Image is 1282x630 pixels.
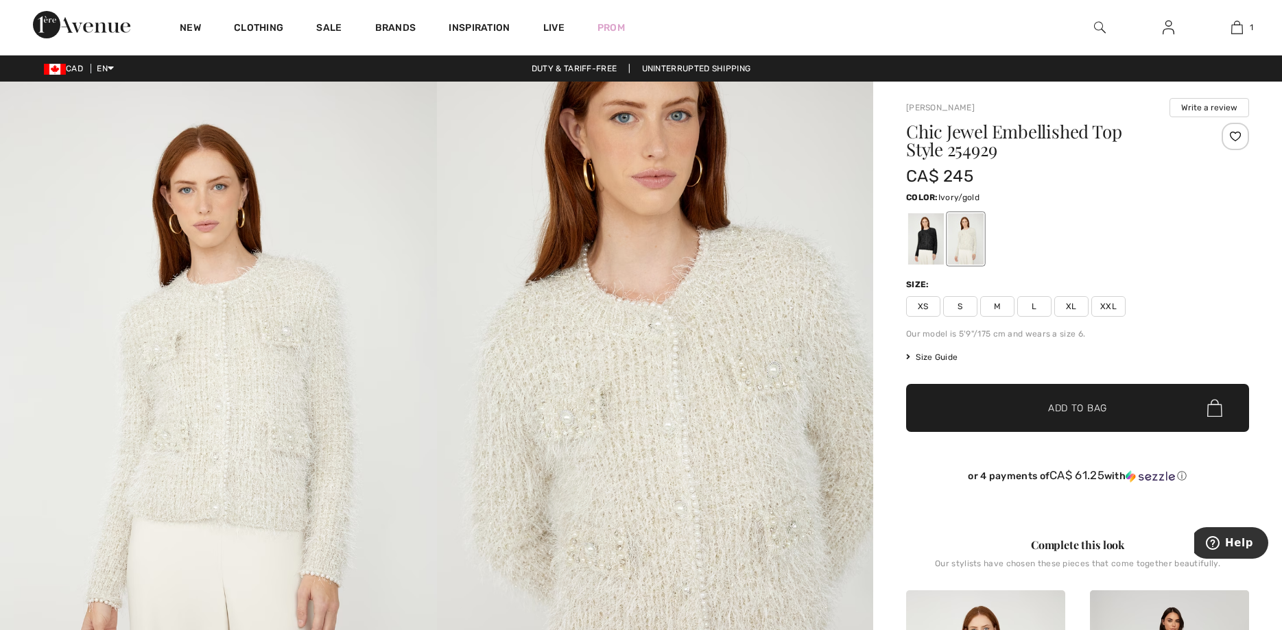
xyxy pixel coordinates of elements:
[906,559,1249,579] div: Our stylists have chosen these pieces that come together beautifully.
[1203,19,1270,36] a: 1
[906,193,938,202] span: Color:
[597,21,625,35] a: Prom
[906,469,1249,483] div: or 4 payments of with
[180,22,201,36] a: New
[906,103,975,112] a: [PERSON_NAME]
[906,328,1249,340] div: Our model is 5'9"/175 cm and wears a size 6.
[44,64,88,73] span: CAD
[1163,19,1174,36] img: My Info
[906,167,973,186] span: CA$ 245
[1091,296,1126,317] span: XXL
[1017,296,1052,317] span: L
[1048,401,1107,415] span: Add to Bag
[33,11,130,38] img: 1ère Avenue
[906,278,932,291] div: Size:
[908,213,944,265] div: Black
[1231,19,1243,36] img: My Bag
[1049,468,1104,482] span: CA$ 61.25
[906,123,1192,158] h1: Chic Jewel Embellished Top Style 254929
[1126,470,1175,483] img: Sezzle
[906,537,1249,553] div: Complete this look
[449,22,510,36] span: Inspiration
[943,296,977,317] span: S
[316,22,342,36] a: Sale
[948,213,984,265] div: Ivory/gold
[906,351,958,363] span: Size Guide
[1054,296,1089,317] span: XL
[1207,399,1222,417] img: Bag.svg
[938,193,980,202] span: Ivory/gold
[375,22,416,36] a: Brands
[906,384,1249,432] button: Add to Bag
[543,21,565,35] a: Live
[1194,527,1268,561] iframe: Opens a widget where you can find more information
[234,22,283,36] a: Clothing
[1170,98,1249,117] button: Write a review
[1094,19,1106,36] img: search the website
[97,64,114,73] span: EN
[906,296,940,317] span: XS
[44,64,66,75] img: Canadian Dollar
[1152,19,1185,36] a: Sign In
[980,296,1014,317] span: M
[906,469,1249,487] div: or 4 payments ofCA$ 61.25withSezzle Click to learn more about Sezzle
[1250,21,1253,34] span: 1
